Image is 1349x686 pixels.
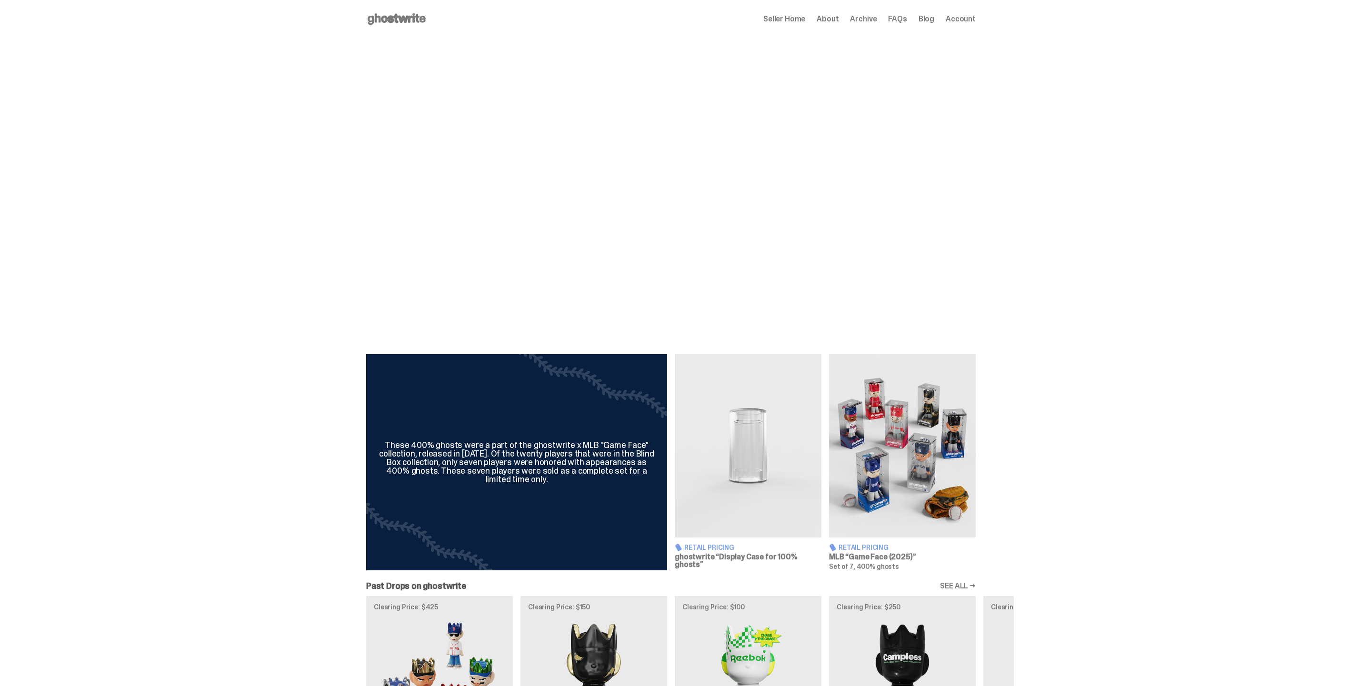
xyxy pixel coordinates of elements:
span: Retail Pricing [839,544,889,551]
a: Account [946,15,976,23]
img: Display Case for 100% ghosts [675,354,821,537]
p: Clearing Price: $150 [528,604,660,610]
a: Blog [919,15,934,23]
a: Display Case for 100% ghosts Retail Pricing [675,354,821,570]
a: Game Face (2025) Retail Pricing [829,354,976,570]
a: SEE ALL → [940,582,976,590]
p: Clearing Price: $425 [374,604,505,610]
h3: ghostwrite “Display Case for 100% ghosts” [675,553,821,568]
p: Clearing Price: $250 [837,604,968,610]
a: Seller Home [763,15,805,23]
p: Clearing Price: $100 [682,604,814,610]
span: Retail Pricing [684,544,734,551]
a: FAQs [888,15,907,23]
a: About [817,15,839,23]
a: Archive [850,15,877,23]
h2: Past Drops on ghostwrite [366,582,466,590]
h3: MLB “Game Face (2025)” [829,553,976,561]
div: These 400% ghosts were a part of the ghostwrite x MLB "Game Face" collection, released in [DATE].... [378,441,656,484]
img: Game Face (2025) [829,354,976,537]
p: Clearing Price: $150 [991,604,1122,610]
span: Set of 7, 400% ghosts [829,562,899,571]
